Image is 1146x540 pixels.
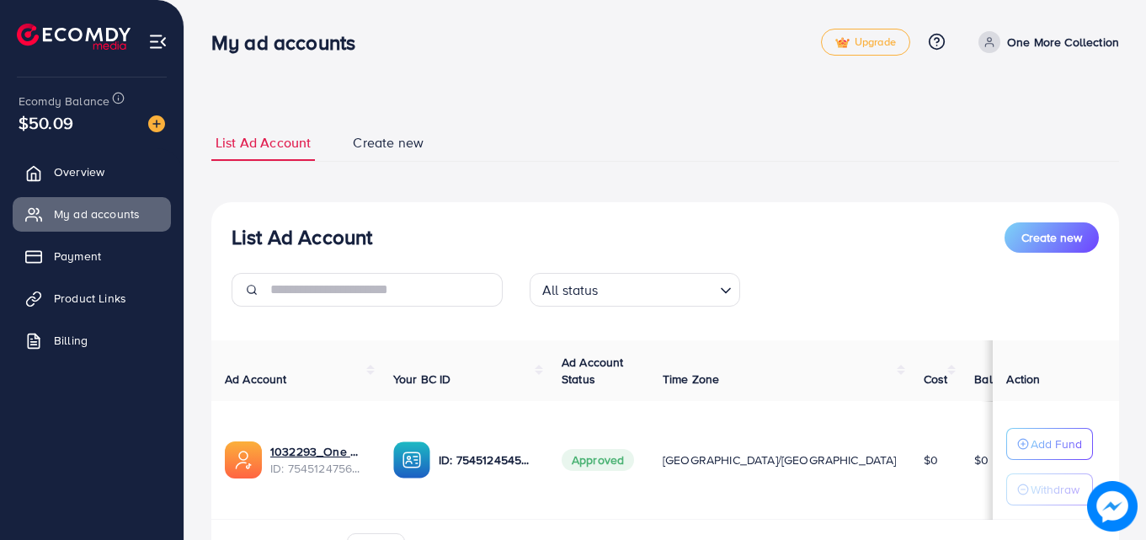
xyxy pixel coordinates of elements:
span: $0 [974,452,989,468]
a: tickUpgrade [821,29,910,56]
span: Create new [1021,229,1082,246]
img: logo [17,24,131,50]
span: Product Links [54,290,126,307]
span: Balance [974,371,1019,388]
img: menu [148,32,168,51]
span: Ad Account [225,371,287,388]
a: Billing [13,323,171,357]
img: tick [835,37,850,49]
span: Upgrade [835,36,896,49]
span: Time Zone [663,371,719,388]
p: Add Fund [1031,434,1082,454]
span: $0 [924,452,938,468]
span: Approved [562,449,634,471]
h3: My ad accounts [211,30,369,55]
img: image [1087,481,1138,532]
span: ID: 7545124756401160209 [270,460,366,477]
a: Overview [13,155,171,189]
span: Create new [353,133,424,152]
span: Billing [54,332,88,349]
span: List Ad Account [216,133,311,152]
p: One More Collection [1007,32,1119,52]
img: ic-ba-acc.ded83a64.svg [393,441,430,479]
span: Overview [54,163,104,180]
a: Payment [13,239,171,273]
span: Action [1006,371,1040,388]
p: Withdraw [1031,479,1079,500]
span: Your BC ID [393,371,451,388]
span: Payment [54,248,101,265]
span: [GEOGRAPHIC_DATA]/[GEOGRAPHIC_DATA] [663,452,897,468]
div: <span class='underline'>1032293_One More Collection_1756736302065</span></br>7545124756401160209 [270,443,366,478]
a: My ad accounts [13,197,171,231]
span: All status [539,278,602,302]
div: Search for option [530,273,740,307]
span: Cost [924,371,948,388]
p: ID: 7545124545385332753 [439,450,535,470]
span: Ecomdy Balance [19,93,109,110]
span: $50.09 [19,110,73,135]
img: image [148,115,165,132]
img: ic-ads-acc.e4c84228.svg [225,441,262,479]
a: 1032293_One More Collection_1756736302065 [270,443,366,460]
a: One More Collection [972,31,1119,53]
input: Search for option [604,275,713,302]
a: Product Links [13,281,171,315]
button: Add Fund [1006,428,1093,460]
h3: List Ad Account [232,225,372,249]
button: Create new [1005,222,1099,253]
span: Ad Account Status [562,354,624,388]
span: My ad accounts [54,206,140,222]
button: Withdraw [1006,473,1093,505]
